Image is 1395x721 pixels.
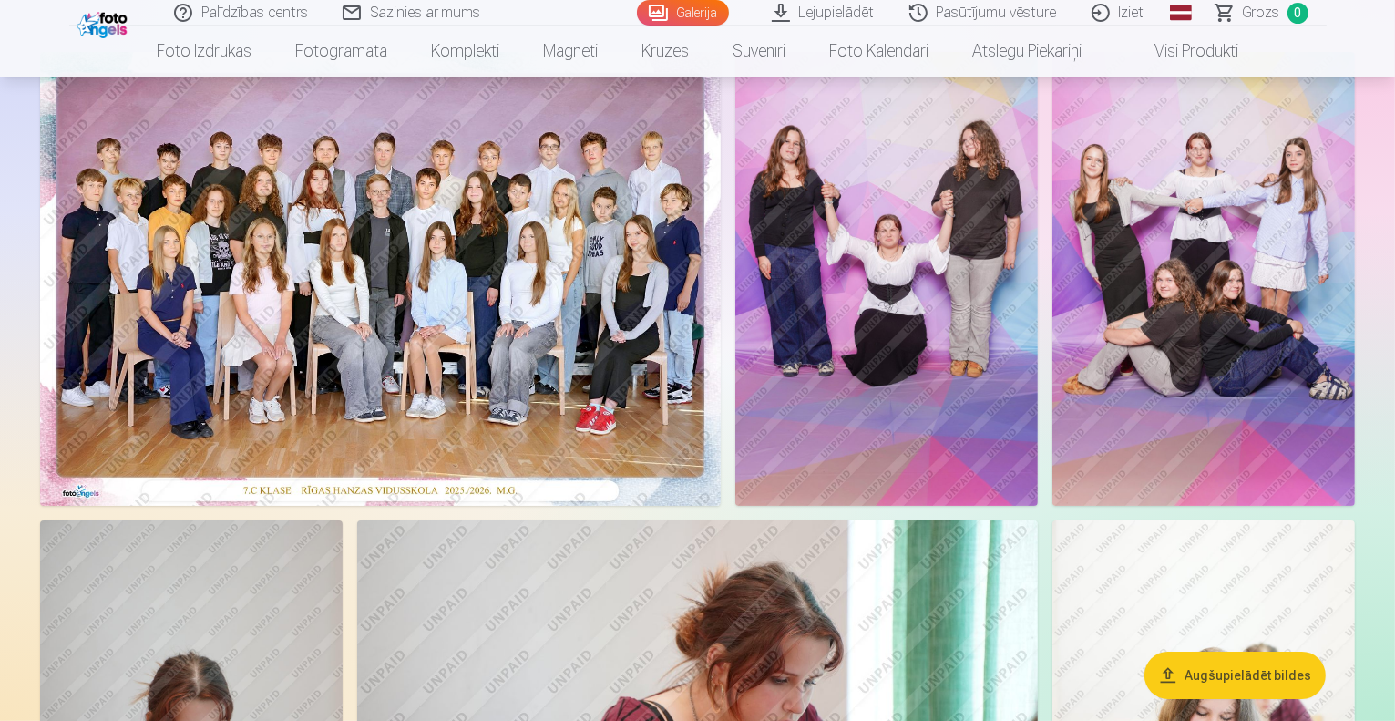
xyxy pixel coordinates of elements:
[1243,2,1280,24] span: Grozs
[807,26,950,77] a: Foto kalendāri
[135,26,273,77] a: Foto izdrukas
[1103,26,1260,77] a: Visi produkti
[950,26,1103,77] a: Atslēgu piekariņi
[521,26,620,77] a: Magnēti
[409,26,521,77] a: Komplekti
[711,26,807,77] a: Suvenīri
[273,26,409,77] a: Fotogrāmata
[1144,652,1326,699] button: Augšupielādēt bildes
[77,7,132,38] img: /fa1
[1287,3,1308,24] span: 0
[620,26,711,77] a: Krūzes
